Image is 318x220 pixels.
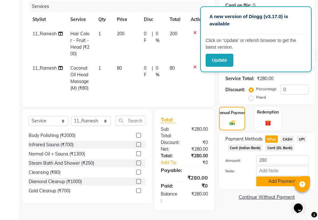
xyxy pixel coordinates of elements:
label: Redemption [257,109,279,115]
div: Body Polishing (₹2000) [29,132,75,139]
span: | [152,65,153,78]
th: Action [187,12,208,27]
span: | [152,31,153,44]
div: ₹280.00 [257,75,273,82]
input: Search or Scan [116,116,145,126]
span: 1 [98,65,101,71]
img: _cash.svg [228,120,237,126]
div: Net: [156,146,184,153]
div: ₹280.00 [184,146,213,153]
p: A new version of Dingg (v3.17.0) is available [209,13,302,27]
div: Cleansing (₹80) [29,169,60,176]
span: 11_Ramesh [32,65,57,71]
div: Sub Total: [156,126,184,139]
span: UPI [297,135,307,143]
label: Manual Payment [217,110,247,116]
button: Update [206,54,233,67]
input: Amount [256,155,308,165]
p: Click on ‘Update’ or refersh browser to get the latest version. [206,37,306,51]
span: 0 F [144,65,149,78]
div: Services [29,1,213,12]
label: Amount: [221,158,251,163]
div: Balance : [156,191,184,204]
div: Payable: [156,166,213,174]
div: Service Total: [225,75,254,82]
span: 80 [117,65,122,71]
div: ₹280.00 [184,191,213,204]
label: Fixed [256,94,266,100]
span: Card (DL Bank) [265,144,294,151]
a: Add Tip [156,159,189,166]
span: GPay [265,135,278,143]
label: Note: [221,168,251,174]
div: Paid: [156,182,184,189]
th: Price [113,12,140,27]
div: ₹0 [184,139,213,146]
th: Qty [95,12,113,27]
span: Hair Color - Fruit - Head (₹200) [70,31,89,57]
div: Normal Oil + Sauna (₹1300) [29,151,85,157]
div: Total: [156,153,184,159]
div: Infrared Sauna (₹700) [29,141,74,148]
div: Gold Cleanup (₹700) [29,188,70,194]
span: 0 % [156,31,162,44]
span: 0 F [144,31,149,44]
div: 0 [253,2,255,9]
label: Percentage [256,86,277,92]
span: Coconut Oil HeadMassage (M) (₹80) [70,65,89,91]
div: ₹0 [184,182,213,189]
div: Card on file: [225,2,251,9]
div: Steam Bath And Shower (₹250) [29,160,94,167]
th: Total [166,12,187,27]
iframe: chat widget [291,195,312,214]
span: Payment Methods [225,136,263,142]
div: Discount: [156,139,184,146]
span: CASH [280,135,294,143]
th: Disc [140,12,166,27]
span: 0 % [156,65,162,78]
span: Total [161,116,175,123]
span: 80 [170,65,175,71]
button: Add Payment [256,176,308,186]
div: Diamond Cleanup (₹1000) [29,178,82,185]
div: Discount: [225,86,245,93]
input: Add Note [256,166,308,176]
span: 200 [170,31,177,37]
div: ₹280.00 [184,126,213,139]
div: ₹280.00 [156,174,213,182]
span: 200 [117,31,124,37]
th: Stylist [29,12,67,27]
div: ₹280.00 [184,153,213,159]
div: ₹0 [189,159,213,166]
th: Service [67,12,95,27]
a: Continue Without Payment [220,194,314,201]
span: 1 [98,31,101,37]
span: 11_Ramesh [32,31,57,37]
img: _gift.svg [263,119,273,127]
span: Card (Indian Bank) [228,144,263,151]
